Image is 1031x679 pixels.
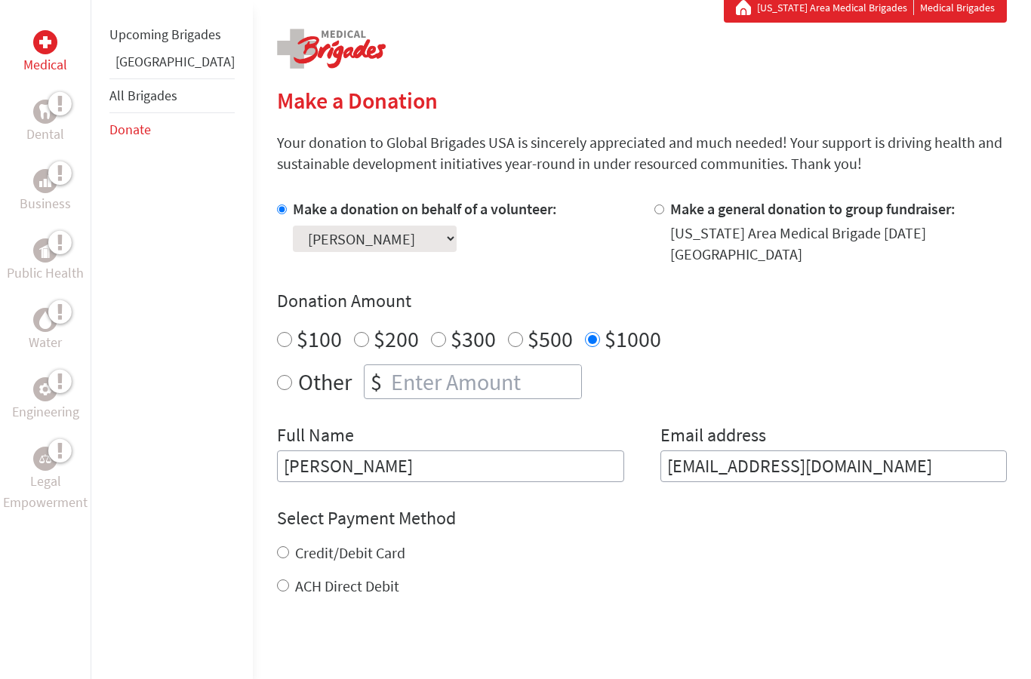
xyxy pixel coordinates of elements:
[277,88,1007,115] h2: Make a Donation
[20,169,71,214] a: BusinessBusiness
[757,1,914,16] a: [US_STATE] Area Medical Brigades
[33,377,57,401] div: Engineering
[277,451,624,483] input: Enter Full Name
[109,18,235,51] li: Upcoming Brigades
[39,311,51,328] img: Water
[528,325,573,354] label: $500
[33,238,57,263] div: Public Health
[277,507,1007,531] h4: Select Payment Method
[109,26,221,43] a: Upcoming Brigades
[39,36,51,48] img: Medical
[277,133,1007,175] p: Your donation to Global Brigades USA is sincerely appreciated and much needed! Your support is dr...
[293,200,557,219] label: Make a donation on behalf of a volunteer:
[660,424,766,451] label: Email address
[670,223,1008,266] div: [US_STATE] Area Medical Brigade [DATE] [GEOGRAPHIC_DATA]
[33,447,57,471] div: Legal Empowerment
[451,325,496,354] label: $300
[29,308,62,353] a: WaterWater
[23,30,67,75] a: MedicalMedical
[388,366,581,399] input: Enter Amount
[109,51,235,78] li: Ghana
[33,169,57,193] div: Business
[297,325,342,354] label: $100
[109,121,151,138] a: Donate
[295,577,399,596] label: ACH Direct Debit
[12,401,79,422] p: Engineering
[277,424,354,451] label: Full Name
[39,104,51,118] img: Dental
[3,447,88,513] a: Legal EmpowermentLegal Empowerment
[109,113,235,146] li: Donate
[23,54,67,75] p: Medical
[109,87,177,104] a: All Brigades
[736,1,995,16] div: Medical Brigades
[298,365,352,400] label: Other
[29,332,62,353] p: Water
[277,29,386,69] img: logo-medical.png
[605,325,661,354] label: $1000
[39,383,51,395] img: Engineering
[660,451,1008,483] input: Your Email
[109,78,235,113] li: All Brigades
[39,454,51,463] img: Legal Empowerment
[7,263,84,284] p: Public Health
[3,471,88,513] p: Legal Empowerment
[7,238,84,284] a: Public HealthPublic Health
[39,175,51,187] img: Business
[670,200,956,219] label: Make a general donation to group fundraiser:
[365,366,388,399] div: $
[39,243,51,258] img: Public Health
[295,544,405,563] label: Credit/Debit Card
[33,30,57,54] div: Medical
[33,308,57,332] div: Water
[12,377,79,422] a: EngineeringEngineering
[374,325,419,354] label: $200
[115,53,235,70] a: [GEOGRAPHIC_DATA]
[26,100,64,145] a: DentalDental
[277,290,1007,314] h4: Donation Amount
[26,124,64,145] p: Dental
[33,100,57,124] div: Dental
[20,193,71,214] p: Business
